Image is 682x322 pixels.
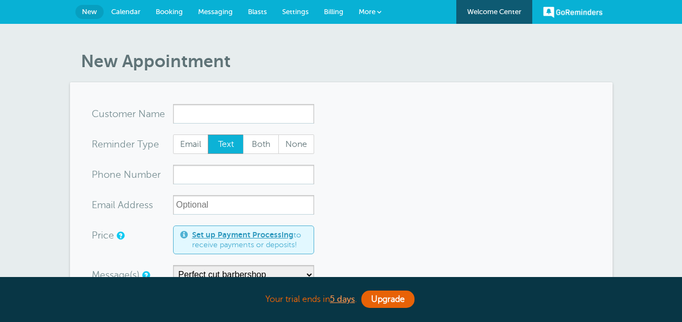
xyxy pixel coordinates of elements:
div: ress [92,195,173,215]
a: Set up Payment Processing [192,230,294,239]
span: Blasts [248,8,267,16]
a: Simple templates and custom messages will use the reminder schedule set under Settings > Reminder... [142,272,149,279]
label: Both [243,134,279,154]
span: Text [208,135,243,153]
div: ame [92,104,173,124]
div: mber [92,165,173,184]
iframe: Resource center [639,279,671,311]
a: New [75,5,104,19]
label: Email [173,134,209,154]
span: More [359,8,375,16]
span: New [82,8,97,16]
a: An optional price for the appointment. If you set a price, you can include a payment link in your... [117,232,123,239]
span: Billing [324,8,343,16]
label: Message(s) [92,270,139,280]
a: Upgrade [361,291,415,308]
label: Text [208,134,244,154]
span: Cus [92,109,109,119]
label: None [278,134,314,154]
label: Price [92,230,114,240]
span: Calendar [111,8,141,16]
span: Email [174,135,208,153]
span: Both [244,135,278,153]
span: ne Nu [110,170,137,179]
span: tomer N [109,109,146,119]
span: Ema [92,200,111,210]
span: il Add [111,200,136,210]
h1: New Appointment [81,51,613,72]
span: None [279,135,314,153]
input: Optional [173,195,314,215]
span: to receive payments or deposits! [192,230,307,249]
span: Pho [92,170,110,179]
span: Booking [156,8,183,16]
span: Settings [282,8,309,16]
a: 5 days [330,294,355,304]
span: Messaging [198,8,233,16]
div: Your trial ends in . [70,288,613,311]
label: Reminder Type [92,139,159,149]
